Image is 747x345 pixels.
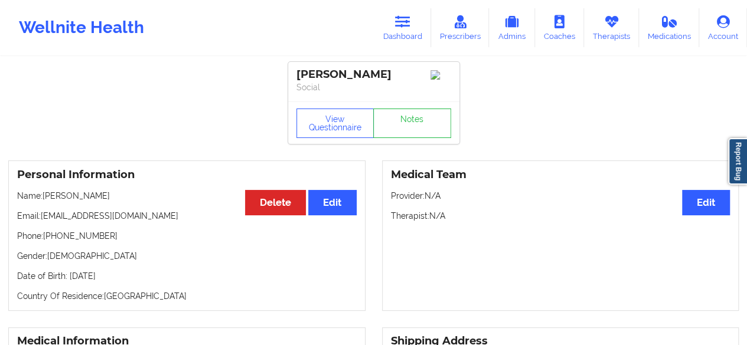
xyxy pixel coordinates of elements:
[391,168,730,182] h3: Medical Team
[584,8,639,47] a: Therapists
[245,190,306,215] button: Delete
[17,290,357,302] p: Country Of Residence: [GEOGRAPHIC_DATA]
[373,109,451,138] a: Notes
[699,8,747,47] a: Account
[17,190,357,202] p: Name: [PERSON_NAME]
[308,190,356,215] button: Edit
[431,8,490,47] a: Prescribers
[296,81,451,93] p: Social
[17,210,357,222] p: Email: [EMAIL_ADDRESS][DOMAIN_NAME]
[17,168,357,182] h3: Personal Information
[17,230,357,242] p: Phone: [PHONE_NUMBER]
[296,68,451,81] div: [PERSON_NAME]
[728,138,747,185] a: Report Bug
[391,210,730,222] p: Therapist: N/A
[639,8,700,47] a: Medications
[296,109,374,138] button: View Questionnaire
[391,190,730,202] p: Provider: N/A
[489,8,535,47] a: Admins
[430,70,451,80] img: Image%2Fplaceholer-image.png
[682,190,730,215] button: Edit
[17,270,357,282] p: Date of Birth: [DATE]
[17,250,357,262] p: Gender: [DEMOGRAPHIC_DATA]
[535,8,584,47] a: Coaches
[374,8,431,47] a: Dashboard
